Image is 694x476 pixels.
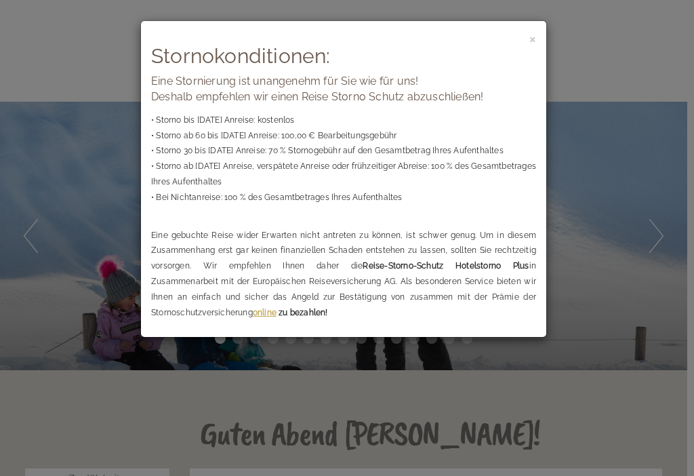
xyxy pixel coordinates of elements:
span: zusammen mit der Prämie der Stornoschutzversicherung [151,292,536,317]
strong: zu bezahlen! [253,308,328,317]
a: online [253,308,279,317]
button: Close [529,31,536,45]
p: Eine Stornierung ist unangenehm für Sie wie für uns! Deshalb empfehlen wir einen Reise Storno Sch... [151,74,536,105]
u: online [253,308,277,317]
span: Eine gebuchte Reise wider Erwarten nicht antreten zu können, ist schwer genug. Um in diesem Zusam... [151,231,536,302]
span: Reise-Storno-Schutz Hotelstorno Plus [363,261,529,271]
span: • Storno bis [DATE] Anreise: kostenlos • Storno ab 60 bis [DATE] Anreise: 100,00 € Bearbeitungsge... [151,115,536,202]
h2: Stornokonditionen: [151,45,536,67]
span: × [529,30,536,47]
